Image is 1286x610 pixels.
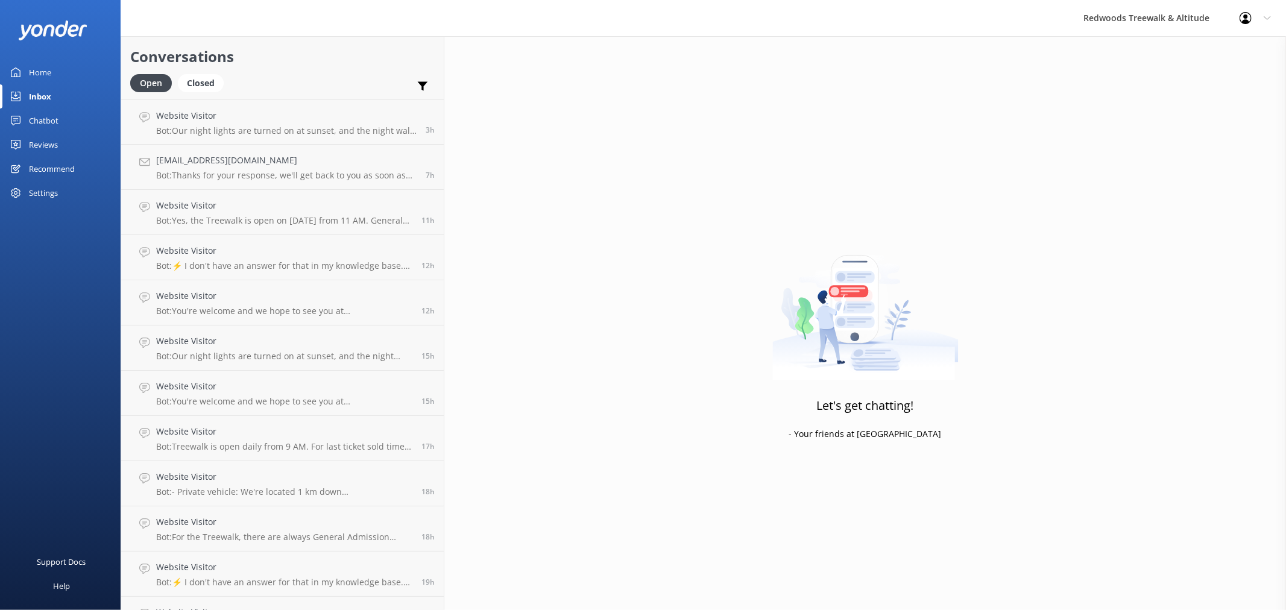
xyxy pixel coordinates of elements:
div: Recommend [29,157,75,181]
h4: [EMAIL_ADDRESS][DOMAIN_NAME] [156,154,417,167]
a: Open [130,76,178,89]
p: Bot: ⚡ I don't have an answer for that in my knowledge base. Please try and rephrase your questio... [156,260,412,271]
a: Website VisitorBot:Treewalk is open daily from 9 AM. For last ticket sold times, please check our... [121,416,444,461]
a: Website VisitorBot:Yes, the Treewalk is open on [DATE] from 11 AM. General Admission tickets cann... [121,190,444,235]
h4: Website Visitor [156,109,417,122]
div: Help [53,574,70,598]
h4: Website Visitor [156,470,412,483]
div: Reviews [29,133,58,157]
p: Bot: Treewalk is open daily from 9 AM. For last ticket sold times, please check our website FAQs ... [156,441,412,452]
p: Bot: Yes, the Treewalk is open on [DATE] from 11 AM. General Admission tickets cannot be booked i... [156,215,412,226]
span: Sep 15 2025 12:55am (UTC +12:00) Pacific/Auckland [421,260,435,271]
h4: Website Visitor [156,199,412,212]
span: Sep 15 2025 12:11am (UTC +12:00) Pacific/Auckland [421,306,435,316]
div: Closed [178,74,224,92]
h4: Website Visitor [156,380,412,393]
a: Website VisitorBot:⚡ I don't have an answer for that in my knowledge base. Please try and rephras... [121,235,444,280]
span: Sep 14 2025 05:58pm (UTC +12:00) Pacific/Auckland [421,577,435,587]
div: Support Docs [37,550,86,574]
div: Open [130,74,172,92]
a: [EMAIL_ADDRESS][DOMAIN_NAME]Bot:Thanks for your response, we'll get back to you as soon as we can... [121,145,444,190]
h2: Conversations [130,45,435,68]
h4: Website Visitor [156,335,412,348]
p: Bot: ⚡ I don't have an answer for that in my knowledge base. Please try and rephrase your questio... [156,577,412,588]
p: Bot: Thanks for your response, we'll get back to you as soon as we can during opening hours. [156,170,417,181]
img: artwork of a man stealing a conversation from at giant smartphone [772,230,959,380]
div: Settings [29,181,58,205]
p: Bot: Our night lights are turned on at sunset, and the night walk starts 20 minutes thereafter. W... [156,351,412,362]
h4: Website Visitor [156,561,412,574]
img: yonder-white-logo.png [18,20,87,40]
a: Website VisitorBot:⚡ I don't have an answer for that in my knowledge base. Please try and rephras... [121,552,444,597]
a: Website VisitorBot:For the Treewalk, there are always General Admission tickets available online ... [121,506,444,552]
p: Bot: For the Treewalk, there are always General Admission tickets available online and onsite. Fo... [156,532,412,542]
a: Website VisitorBot:Our night lights are turned on at sunset, and the night walk starts 20 minutes... [121,325,444,371]
span: Sep 14 2025 09:28pm (UTC +12:00) Pacific/Auckland [421,396,435,406]
a: Website VisitorBot:You're welcome and we hope to see you at [GEOGRAPHIC_DATA] & Altitude soon!15h [121,371,444,416]
a: Closed [178,76,230,89]
h4: Website Visitor [156,515,412,529]
div: Chatbot [29,108,58,133]
span: Sep 15 2025 09:13am (UTC +12:00) Pacific/Auckland [426,125,435,135]
h4: Website Visitor [156,425,412,438]
span: Sep 15 2025 05:33am (UTC +12:00) Pacific/Auckland [426,170,435,180]
h3: Let's get chatting! [817,396,914,415]
a: Website VisitorBot:You're welcome and we hope to see you at [GEOGRAPHIC_DATA] & Altitude soon!12h [121,280,444,325]
span: Sep 14 2025 06:48pm (UTC +12:00) Pacific/Auckland [421,486,435,497]
div: Inbox [29,84,51,108]
span: Sep 14 2025 07:53pm (UTC +12:00) Pacific/Auckland [421,441,435,451]
div: Home [29,60,51,84]
p: Bot: You're welcome and we hope to see you at [GEOGRAPHIC_DATA] & Altitude soon! [156,306,412,316]
a: Website VisitorBot:Our night lights are turned on at sunset, and the night walk starts 20 minutes... [121,99,444,145]
h4: Website Visitor [156,244,412,257]
p: Bot: You're welcome and we hope to see you at [GEOGRAPHIC_DATA] & Altitude soon! [156,396,412,407]
p: Bot: Our night lights are turned on at sunset, and the night walk starts 20 minutes thereafter. W... [156,125,417,136]
a: Website VisitorBot:- Private vehicle: We're located 1 km down [GEOGRAPHIC_DATA]/[GEOGRAPHIC_DATA]... [121,461,444,506]
p: Bot: - Private vehicle: We're located 1 km down [GEOGRAPHIC_DATA]/[GEOGRAPHIC_DATA] (access off [... [156,486,412,497]
span: Sep 14 2025 06:22pm (UTC +12:00) Pacific/Auckland [421,532,435,542]
h4: Website Visitor [156,289,412,303]
span: Sep 14 2025 09:57pm (UTC +12:00) Pacific/Auckland [421,351,435,361]
span: Sep 15 2025 01:20am (UTC +12:00) Pacific/Auckland [421,215,435,225]
p: - Your friends at [GEOGRAPHIC_DATA] [789,427,942,441]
